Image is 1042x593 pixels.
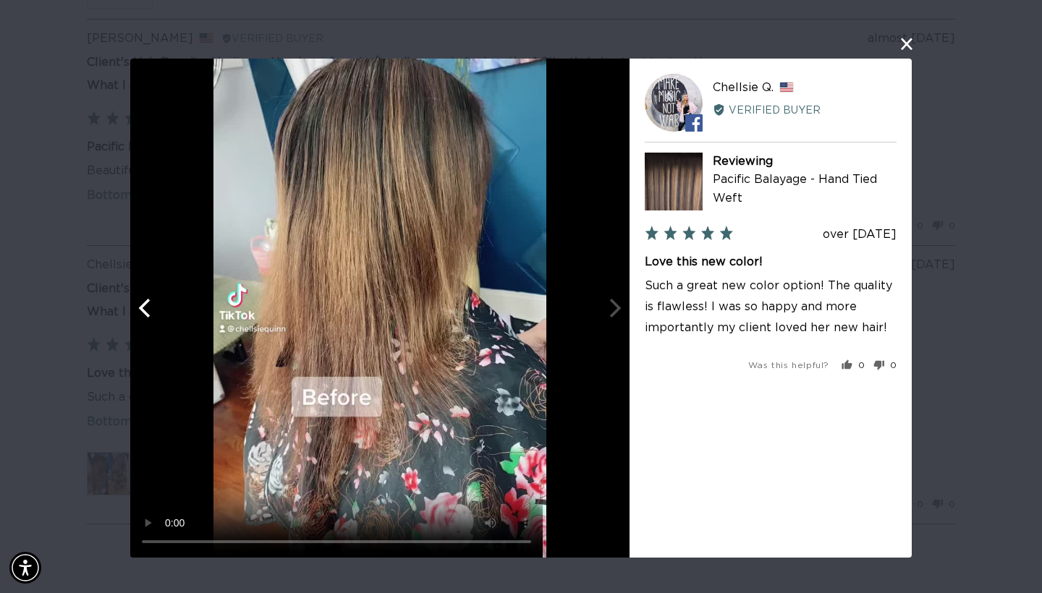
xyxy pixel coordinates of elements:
video: Your browser doesn't support HTML5 videos. [130,59,630,558]
div: CQ [645,74,703,132]
button: close this modal window [898,35,915,53]
p: Such a great new color option! The quality is flawless! I was so happy and more importantly my cl... [645,276,897,338]
button: Previous [130,292,162,324]
a: Pacific Balayage - Hand Tied Weft [713,174,877,204]
img: Pacific Balayage - Hand Tied Weft [645,153,703,210]
span: United States [779,82,794,93]
div: Reviewing [713,153,897,171]
h2: Love this new color! [645,254,897,270]
div: Verified Buyer [713,103,897,119]
span: Chellsie Q. [713,82,774,93]
span: over [DATE] [823,229,897,240]
button: Yes [842,360,865,371]
span: Was this helpful? [748,361,829,370]
button: No [868,360,897,371]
